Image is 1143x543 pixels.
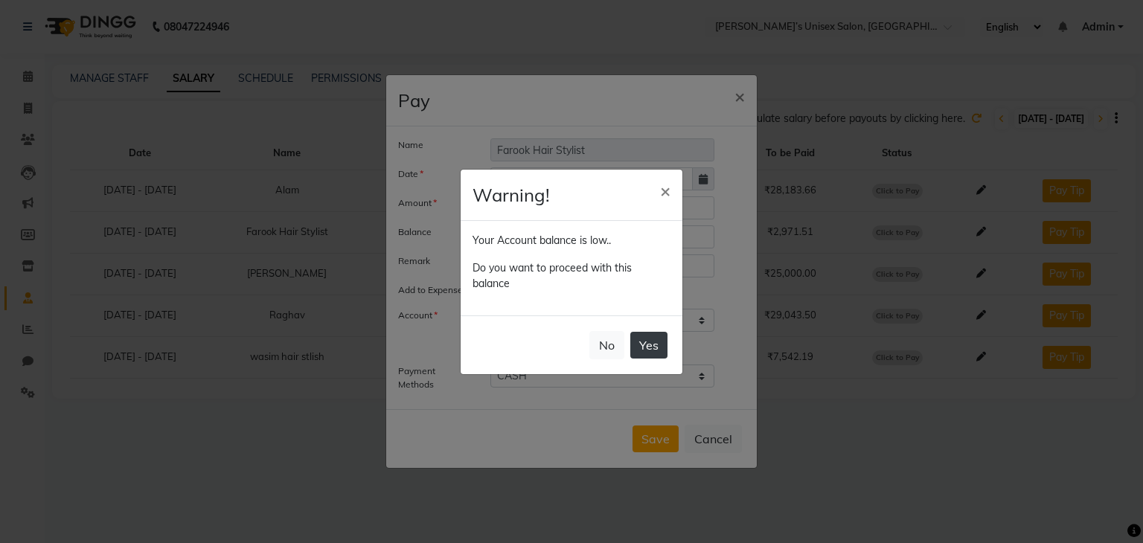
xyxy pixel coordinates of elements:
p: Your Account balance is low.. [473,233,670,248]
button: Close [648,170,682,211]
button: No [589,331,624,359]
p: Do you want to proceed with this balance [473,260,670,292]
button: Yes [630,332,667,359]
h4: Warning! [473,181,550,208]
span: × [660,179,670,202]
